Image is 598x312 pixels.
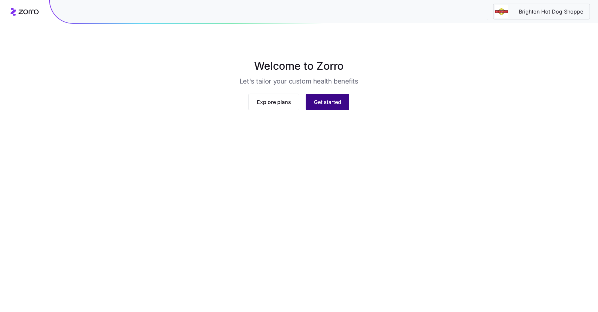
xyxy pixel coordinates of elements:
[257,98,291,106] span: Explore plans
[495,5,508,18] img: Employer logo
[306,94,349,110] button: Get started
[514,8,588,16] span: Brighton Hot Dog Shoppe
[240,77,358,86] h3: Let's tailor your custom health benefits
[135,58,463,74] h1: Welcome to Zorro
[249,94,299,110] button: Explore plans
[314,98,341,106] span: Get started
